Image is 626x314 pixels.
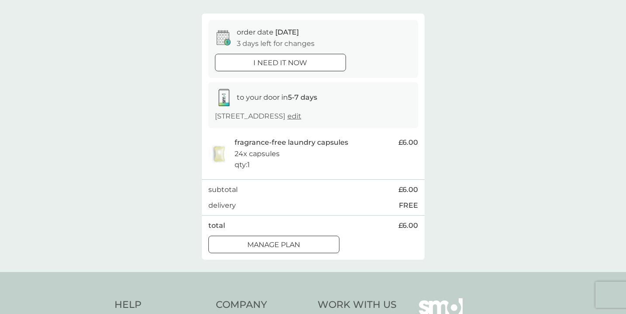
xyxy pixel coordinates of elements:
p: subtotal [208,184,238,195]
span: £6.00 [398,137,418,148]
p: total [208,220,225,231]
a: edit [287,112,301,120]
p: 24x capsules [235,148,280,160]
p: FREE [399,200,418,211]
h4: Work With Us [318,298,397,312]
p: order date [237,27,299,38]
p: i need it now [253,57,307,69]
p: delivery [208,200,236,211]
p: 3 days left for changes [237,38,315,49]
span: [DATE] [275,28,299,36]
h4: Help [114,298,208,312]
span: to your door in [237,93,317,101]
button: i need it now [215,54,346,71]
span: £6.00 [398,220,418,231]
p: fragrance-free laundry capsules [235,137,348,148]
button: Manage plan [208,236,339,253]
p: [STREET_ADDRESS] [215,111,301,122]
span: £6.00 [398,184,418,195]
p: qty : 1 [235,159,250,171]
p: Manage plan [247,239,300,251]
strong: 5-7 days [288,93,317,101]
h4: Company [216,298,309,312]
